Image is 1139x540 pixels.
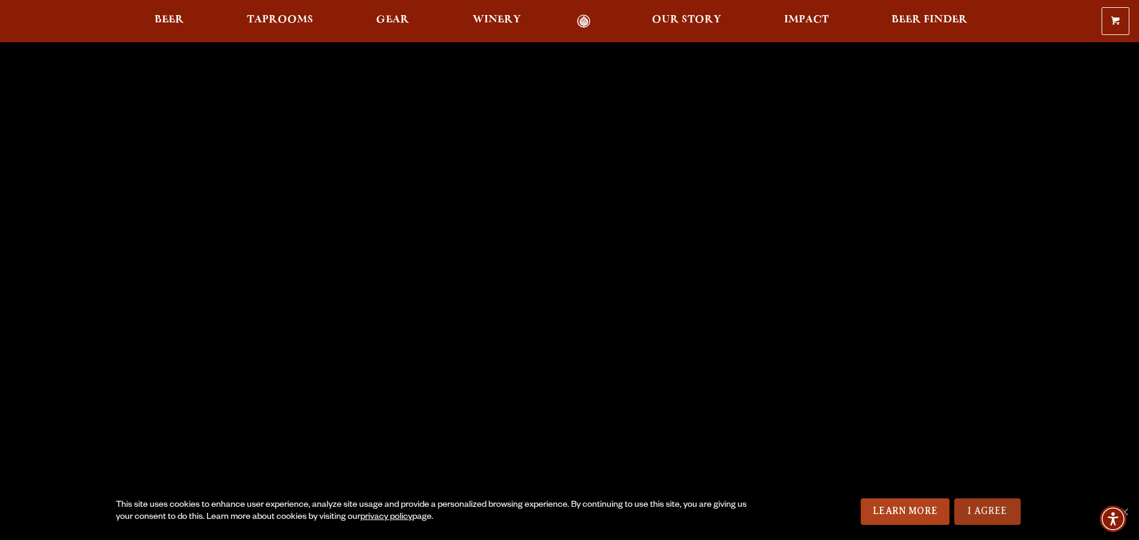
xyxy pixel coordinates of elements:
div: Accessibility Menu [1100,506,1126,532]
a: Beer Finder [884,14,975,28]
a: Our Story [644,14,729,28]
span: Impact [784,15,829,25]
span: Winery [473,15,521,25]
span: Our Story [652,15,721,25]
a: Taprooms [239,14,321,28]
a: privacy policy [360,513,412,523]
a: I Agree [954,498,1021,525]
a: Winery [465,14,529,28]
a: Beer [147,14,192,28]
div: This site uses cookies to enhance user experience, analyze site usage and provide a personalized ... [116,500,763,524]
span: Beer Finder [892,15,968,25]
a: Impact [776,14,837,28]
a: Gear [368,14,417,28]
a: Odell Home [561,14,607,28]
a: Learn More [861,498,949,525]
span: Gear [376,15,409,25]
span: Taprooms [247,15,313,25]
span: Beer [155,15,184,25]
